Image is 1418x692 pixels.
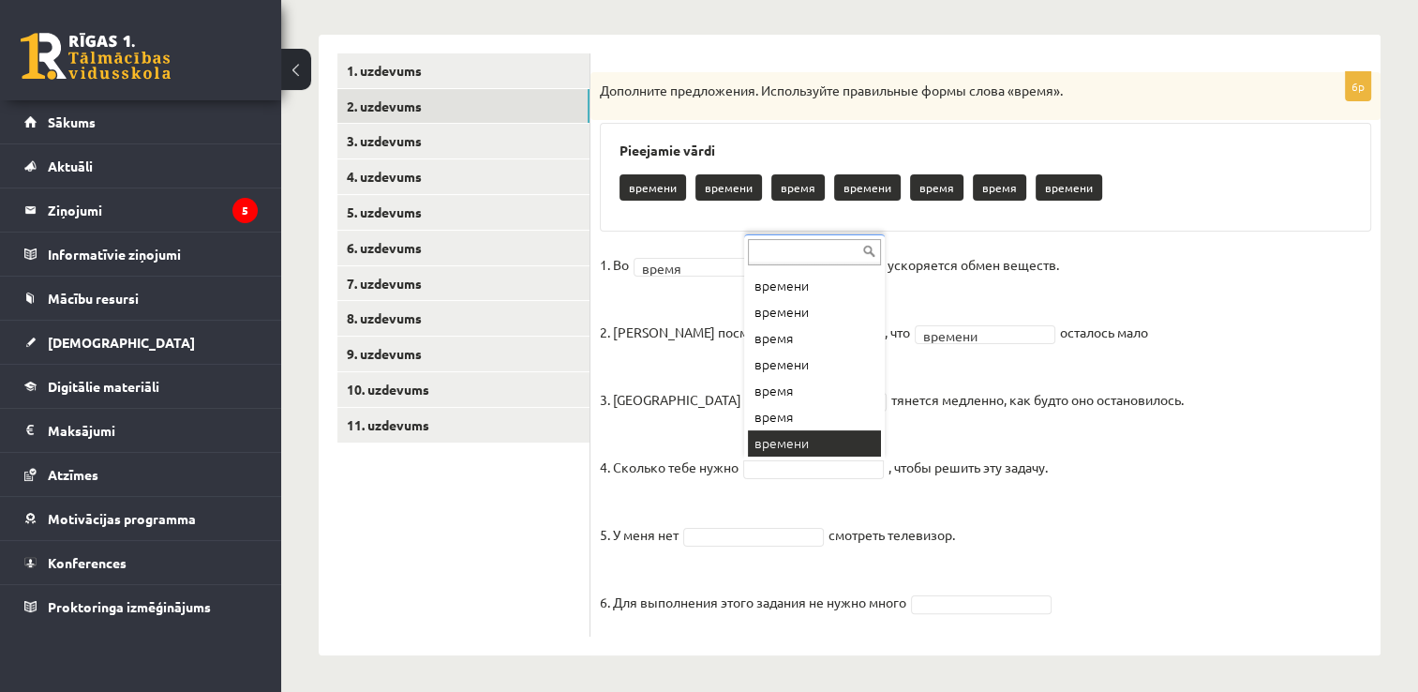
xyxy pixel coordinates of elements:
div: времени [748,352,881,378]
div: время [748,378,881,404]
div: времени [748,299,881,325]
div: время [748,325,881,352]
div: времени [748,273,881,299]
div: времени [748,430,881,457]
div: время [748,404,881,430]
